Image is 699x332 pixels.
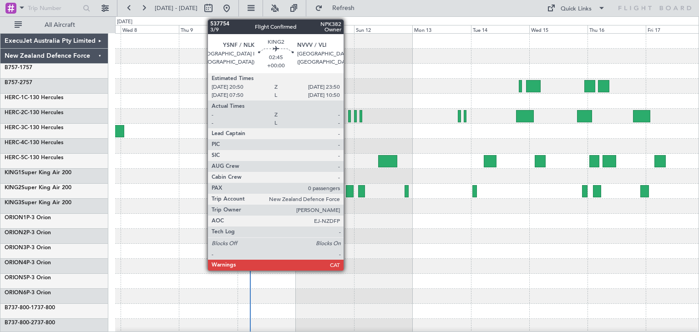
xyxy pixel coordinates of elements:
[5,110,63,116] a: HERC-2C-130 Hercules
[471,25,529,33] div: Tue 14
[5,125,63,131] a: HERC-3C-130 Hercules
[5,140,24,146] span: HERC-4
[5,305,55,311] a: B737-800-1737-800
[311,1,365,15] button: Refresh
[24,22,96,28] span: All Aircraft
[5,245,51,251] a: ORION3P-3 Orion
[5,155,24,161] span: HERC-5
[5,80,32,86] a: B757-2757
[588,25,646,33] div: Thu 16
[5,230,51,236] a: ORION2P-3 Orion
[354,25,412,33] div: Sun 12
[5,260,51,266] a: ORION4P-3 Orion
[5,275,51,281] a: ORION5P-3 Orion
[5,260,26,266] span: ORION4
[5,320,34,326] span: B737-800-2
[5,95,63,101] a: HERC-1C-130 Hercules
[5,275,26,281] span: ORION5
[5,230,26,236] span: ORION2
[5,65,23,70] span: B757-1
[117,18,132,26] div: [DATE]
[5,290,26,296] span: ORION6
[5,215,26,221] span: ORION1
[5,245,26,251] span: ORION3
[5,200,71,206] a: KING3Super King Air 200
[296,25,354,33] div: Sat 11
[28,1,80,15] input: Trip Number
[5,290,51,296] a: ORION6P-3 Orion
[412,25,471,33] div: Mon 13
[238,25,296,33] div: Fri 10
[5,215,51,221] a: ORION1P-3 Orion
[5,320,55,326] a: B737-800-2737-800
[155,4,198,12] span: [DATE] - [DATE]
[542,1,610,15] button: Quick Links
[5,170,71,176] a: KING1Super King Air 200
[5,125,24,131] span: HERC-3
[179,25,237,33] div: Thu 9
[5,110,24,116] span: HERC-2
[5,140,63,146] a: HERC-4C-130 Hercules
[529,25,588,33] div: Wed 15
[5,200,21,206] span: KING3
[561,5,592,14] div: Quick Links
[121,25,179,33] div: Wed 8
[5,170,21,176] span: KING1
[5,305,34,311] span: B737-800-1
[5,185,71,191] a: KING2Super King Air 200
[5,95,24,101] span: HERC-1
[10,18,99,32] button: All Aircraft
[5,155,63,161] a: HERC-5C-130 Hercules
[5,65,32,70] a: B757-1757
[5,185,21,191] span: KING2
[5,80,23,86] span: B757-2
[324,5,363,11] span: Refresh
